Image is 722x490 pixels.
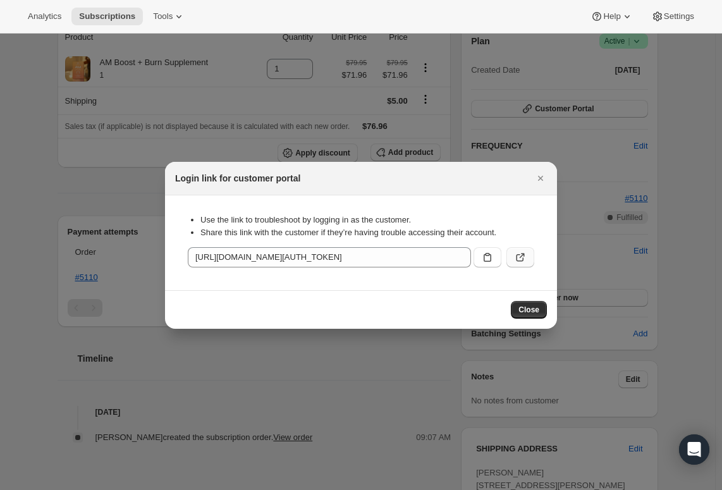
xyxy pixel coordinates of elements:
[200,214,534,226] li: Use the link to troubleshoot by logging in as the customer.
[200,226,534,239] li: Share this link with the customer if they’re having trouble accessing their account.
[664,11,694,21] span: Settings
[20,8,69,25] button: Analytics
[644,8,702,25] button: Settings
[145,8,193,25] button: Tools
[175,172,300,185] h2: Login link for customer portal
[532,169,549,187] button: Close
[511,301,547,319] button: Close
[71,8,143,25] button: Subscriptions
[679,434,709,465] div: Open Intercom Messenger
[153,11,173,21] span: Tools
[28,11,61,21] span: Analytics
[583,8,640,25] button: Help
[603,11,620,21] span: Help
[518,305,539,315] span: Close
[79,11,135,21] span: Subscriptions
